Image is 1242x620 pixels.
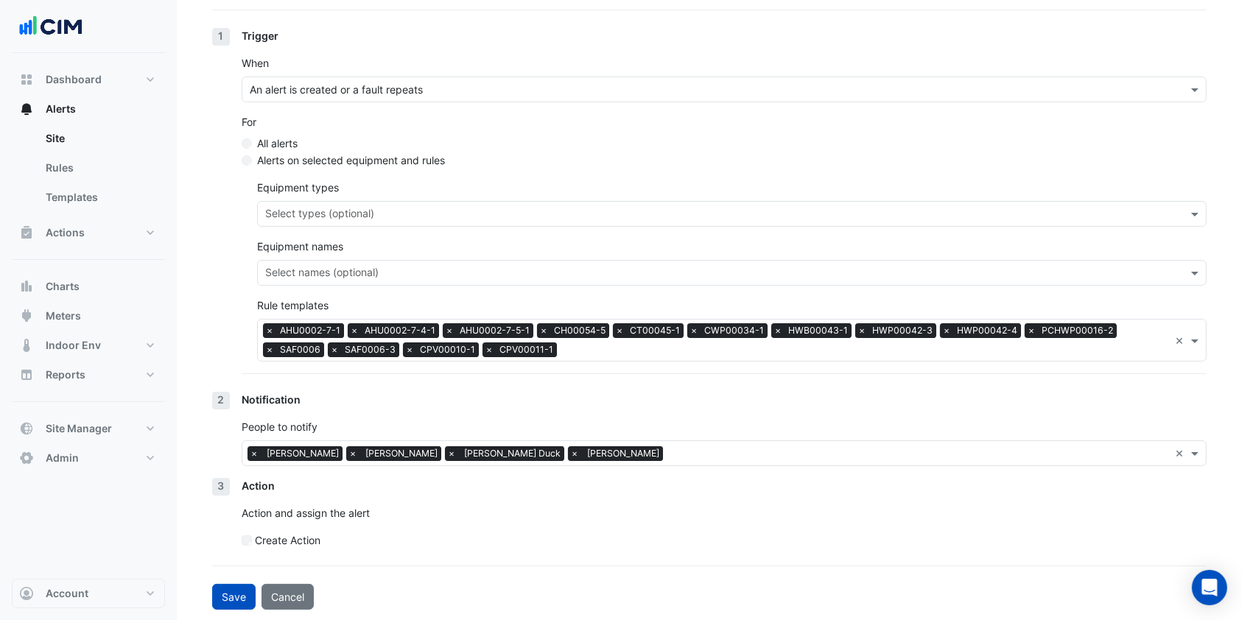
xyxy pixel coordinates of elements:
span: HWP00042-4 [953,323,1021,338]
span: [PERSON_NAME] Duck [460,446,564,461]
label: Equipment names [257,239,343,254]
label: When [242,55,269,71]
span: Indoor Env [46,338,101,353]
label: Rule templates [257,297,329,313]
div: 3 [212,478,230,496]
app-icon: Meters [19,309,34,323]
span: × [403,342,416,357]
app-icon: Alerts [19,102,34,116]
span: AHU0002-7-1 [276,323,344,338]
span: Clear [1175,445,1187,461]
a: Rules [34,153,165,183]
span: CPV00010-1 [416,342,479,357]
div: Select types (optional) [263,205,374,225]
span: PCHWP00016-2 [1038,323,1117,338]
span: SAF0006 [276,342,324,357]
span: HWB00043-1 [785,323,852,338]
app-icon: Admin [19,451,34,465]
div: Notification [242,392,1207,407]
span: × [940,323,953,338]
span: × [328,342,341,357]
div: Open Intercom Messenger [1192,570,1227,605]
span: × [613,323,626,338]
span: [PERSON_NAME] [583,446,663,461]
div: Trigger [242,28,1207,43]
app-icon: Indoor Env [19,338,34,353]
span: Dashboard [46,72,102,87]
span: SAF0006-3 [341,342,399,357]
span: × [445,446,458,461]
label: Alerts on selected equipment and rules [257,152,445,168]
button: Site Manager [12,414,165,443]
div: Select names (optional) [263,264,379,283]
span: × [568,446,581,461]
app-icon: Actions [19,225,34,240]
span: Clear [1175,333,1187,348]
button: Admin [12,443,165,473]
label: People to notify [242,419,317,434]
div: Action [242,478,1207,493]
span: AHU0002-7-5-1 [456,323,533,338]
span: Charts [46,279,80,294]
span: × [443,323,456,338]
app-icon: Site Manager [19,421,34,436]
a: Site [34,124,165,153]
span: × [537,323,550,338]
button: Meters [12,301,165,331]
div: 1 [212,28,230,46]
span: × [771,323,785,338]
span: Account [46,586,88,601]
span: CWP00034-1 [701,323,768,338]
button: Cancel [262,584,314,610]
a: Templates [34,183,165,212]
button: Reports [12,360,165,390]
app-icon: Dashboard [19,72,34,87]
span: CH00054-5 [550,323,609,338]
span: × [263,323,276,338]
span: [PERSON_NAME] [362,446,441,461]
span: × [346,446,359,461]
button: Charts [12,272,165,301]
span: Actions [46,225,85,240]
span: Reports [46,367,85,382]
div: Alerts [12,124,165,218]
span: × [1025,323,1038,338]
span: Admin [46,451,79,465]
p: Action and assign the alert [242,505,1207,521]
span: HWP00042-3 [869,323,936,338]
span: [PERSON_NAME] [263,446,343,461]
label: All alerts [257,135,298,151]
span: × [248,446,261,461]
span: CPV00011-1 [496,342,557,357]
button: Account [12,579,165,608]
span: × [855,323,869,338]
span: × [687,323,701,338]
span: × [483,342,496,357]
app-icon: Charts [19,279,34,294]
label: Equipment types [257,180,339,195]
button: Actions [12,218,165,247]
span: Meters [46,309,81,323]
span: × [263,342,276,357]
button: Alerts [12,94,165,124]
button: Dashboard [12,65,165,94]
span: AHU0002-7-4-1 [361,323,439,338]
span: Alerts [46,102,76,116]
button: Save [212,584,256,610]
app-icon: Reports [19,367,34,382]
label: Create Action [255,532,320,548]
span: × [348,323,361,338]
img: Company Logo [18,12,84,41]
div: 2 [212,392,230,409]
span: CT00045-1 [626,323,684,338]
button: Indoor Env [12,331,165,360]
label: For [242,114,256,130]
span: Site Manager [46,421,112,436]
